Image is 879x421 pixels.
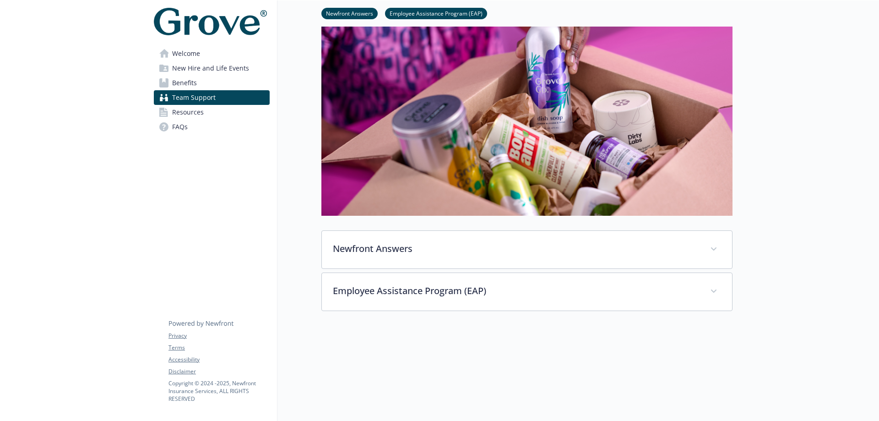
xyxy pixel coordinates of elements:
[168,344,269,352] a: Terms
[333,242,699,256] p: Newfront Answers
[322,273,732,311] div: Employee Assistance Program (EAP)
[154,61,270,76] a: New Hire and Life Events
[168,355,269,364] a: Accessibility
[172,120,188,134] span: FAQs
[168,379,269,403] p: Copyright © 2024 - 2025 , Newfront Insurance Services, ALL RIGHTS RESERVED
[172,46,200,61] span: Welcome
[154,76,270,90] a: Benefits
[154,90,270,105] a: Team Support
[154,120,270,134] a: FAQs
[385,9,487,17] a: Employee Assistance Program (EAP)
[172,90,216,105] span: Team Support
[172,105,204,120] span: Resources
[168,367,269,376] a: Disclaimer
[168,332,269,340] a: Privacy
[321,9,378,17] a: Newfront Answers
[154,105,270,120] a: Resources
[172,76,197,90] span: Benefits
[333,284,699,298] p: Employee Assistance Program (EAP)
[172,61,249,76] span: New Hire and Life Events
[154,46,270,61] a: Welcome
[322,231,732,268] div: Newfront Answers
